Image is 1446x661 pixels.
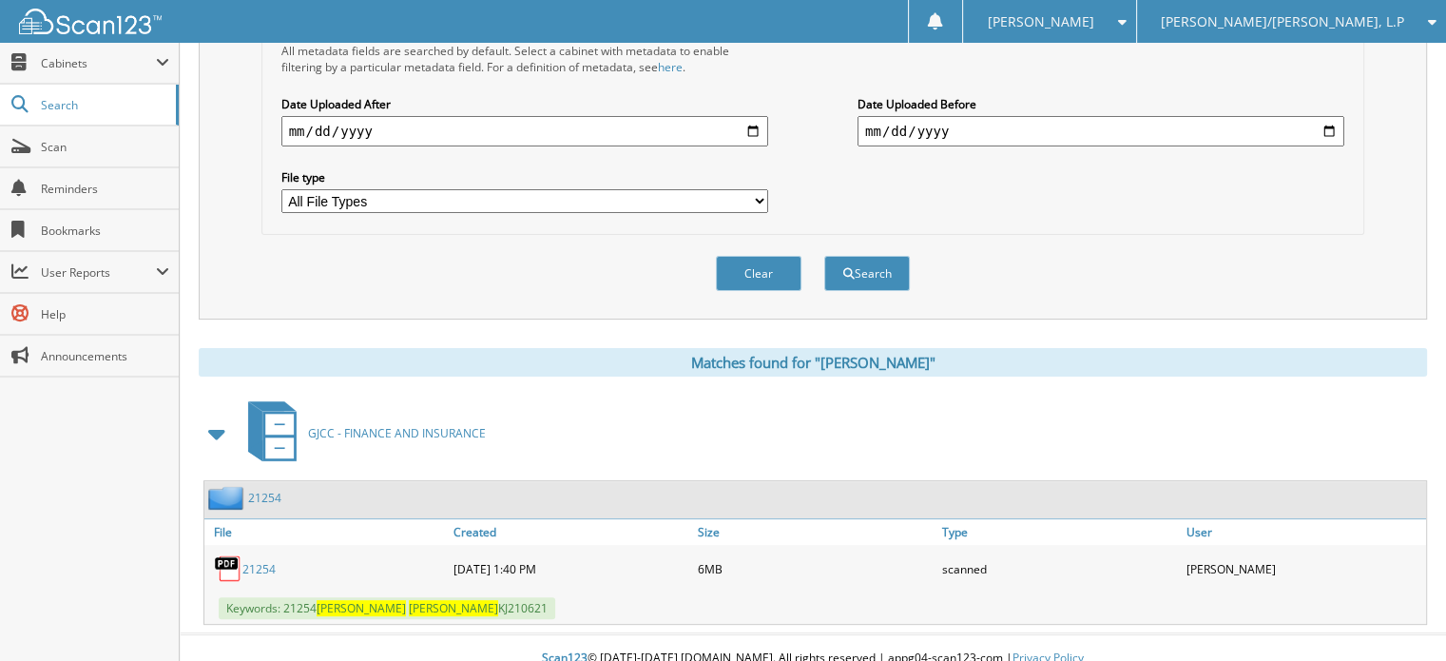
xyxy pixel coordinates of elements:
[199,348,1427,377] div: Matches found for "[PERSON_NAME]"
[41,55,156,71] span: Cabinets
[317,600,406,616] span: [PERSON_NAME]
[41,139,169,155] span: Scan
[658,59,683,75] a: here
[409,600,498,616] span: [PERSON_NAME]
[248,490,281,506] a: 21254
[41,306,169,322] span: Help
[19,9,162,34] img: scan123-logo-white.svg
[208,486,248,510] img: folder2.png
[449,519,693,545] a: Created
[237,396,486,471] a: GJCC - FINANCE AND INSURANCE
[449,550,693,588] div: [DATE] 1:40 PM
[214,554,242,583] img: PDF.png
[281,116,768,146] input: start
[219,597,555,619] span: Keywords: 21254 KJ210621
[1161,16,1404,28] span: [PERSON_NAME]/[PERSON_NAME], L.P
[1182,519,1426,545] a: User
[41,97,166,113] span: Search
[716,256,801,291] button: Clear
[204,519,449,545] a: File
[937,519,1182,545] a: Type
[41,264,156,281] span: User Reports
[281,43,768,75] div: All metadata fields are searched by default. Select a cabinet with metadata to enable filtering b...
[308,425,486,441] span: GJCC - FINANCE AND INSURANCE
[41,181,169,197] span: Reminders
[824,256,910,291] button: Search
[41,348,169,364] span: Announcements
[693,519,937,545] a: Size
[1351,570,1446,661] iframe: Chat Widget
[41,223,169,239] span: Bookmarks
[937,550,1182,588] div: scanned
[281,169,768,185] label: File type
[858,96,1344,112] label: Date Uploaded Before
[693,550,937,588] div: 6MB
[987,16,1093,28] span: [PERSON_NAME]
[858,116,1344,146] input: end
[281,96,768,112] label: Date Uploaded After
[242,561,276,577] a: 21254
[1182,550,1426,588] div: [PERSON_NAME]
